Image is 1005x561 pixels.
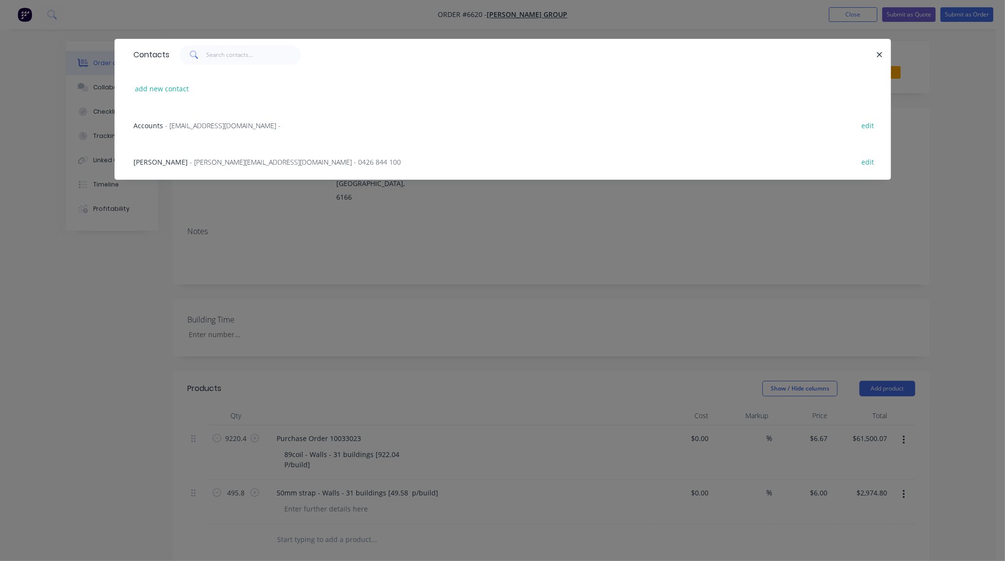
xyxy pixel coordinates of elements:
[190,157,401,167] span: - [PERSON_NAME][EMAIL_ADDRESS][DOMAIN_NAME] - 0426 844 100
[129,39,170,70] div: Contacts
[857,119,879,132] button: edit
[130,82,194,95] button: add new contact
[165,121,281,130] span: - [EMAIL_ADDRESS][DOMAIN_NAME] -
[857,155,879,168] button: edit
[134,121,164,130] span: Accounts
[206,45,301,65] input: Search contacts...
[134,157,188,167] span: [PERSON_NAME]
